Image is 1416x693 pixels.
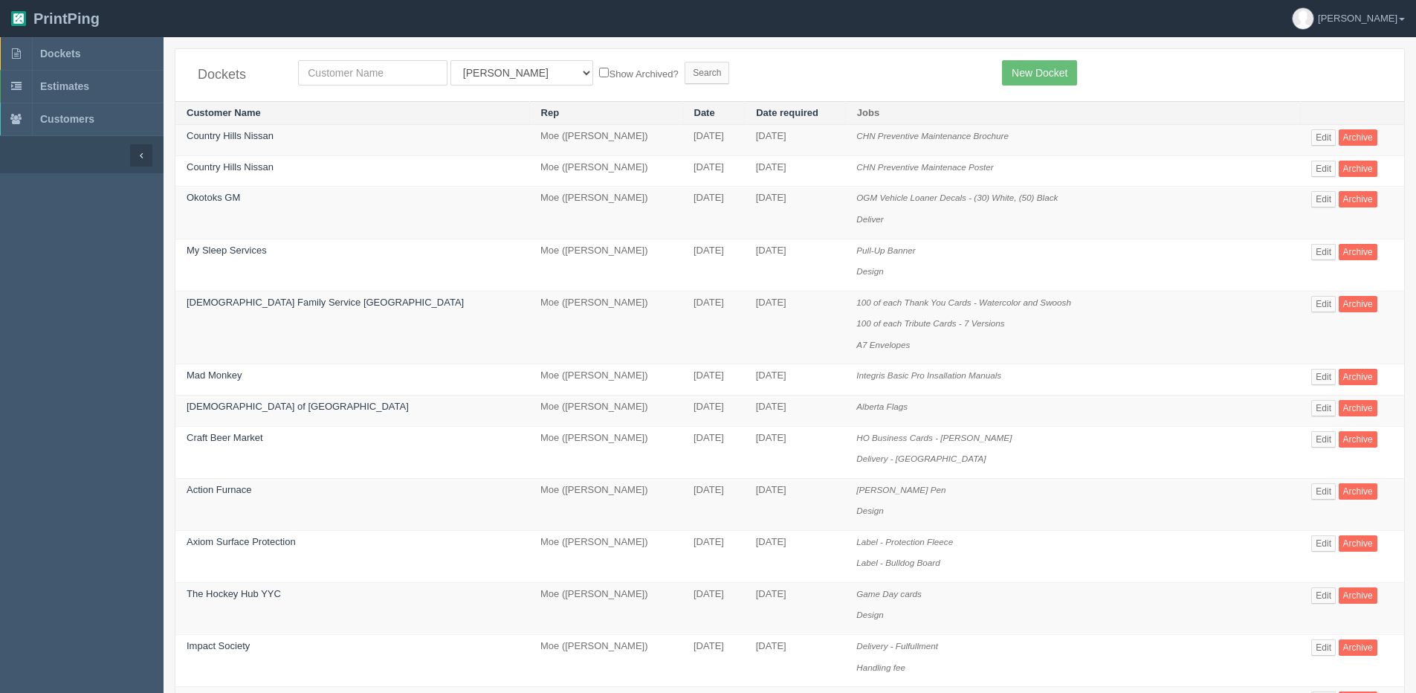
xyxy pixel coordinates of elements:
[745,125,846,156] td: [DATE]
[1339,535,1377,552] a: Archive
[40,48,80,59] span: Dockets
[856,402,908,411] i: Alberta Flags
[1339,431,1377,448] a: Archive
[198,68,276,83] h4: Dockets
[856,663,905,672] i: Handling fee
[1339,191,1377,207] a: Archive
[1339,129,1377,146] a: Archive
[541,107,560,118] a: Rep
[40,113,94,125] span: Customers
[187,130,274,141] a: Country Hills Nissan
[856,193,1058,202] i: OGM Vehicle Loaner Decals - (30) White, (50) Black
[1339,483,1377,500] a: Archive
[856,610,883,619] i: Design
[856,370,1001,380] i: Integris Basic Pro Insallation Manuals
[1311,296,1336,312] a: Edit
[529,426,682,478] td: Moe ([PERSON_NAME])
[1311,400,1336,416] a: Edit
[682,530,745,582] td: [DATE]
[1311,483,1336,500] a: Edit
[682,478,745,530] td: [DATE]
[682,291,745,364] td: [DATE]
[682,582,745,634] td: [DATE]
[856,245,915,255] i: Pull-Up Banner
[745,155,846,187] td: [DATE]
[745,187,846,239] td: [DATE]
[856,454,986,463] i: Delivery - [GEOGRAPHIC_DATA]
[694,107,715,118] a: Date
[187,245,267,256] a: My Sleep Services
[1311,191,1336,207] a: Edit
[1311,129,1336,146] a: Edit
[745,291,846,364] td: [DATE]
[1339,369,1377,385] a: Archive
[745,635,846,687] td: [DATE]
[1311,431,1336,448] a: Edit
[187,297,464,308] a: [DEMOGRAPHIC_DATA] Family Service [GEOGRAPHIC_DATA]
[1339,296,1377,312] a: Archive
[845,101,1300,125] th: Jobs
[187,192,240,203] a: Okotoks GM
[187,640,250,651] a: Impact Society
[1002,60,1077,86] a: New Docket
[1339,161,1377,177] a: Archive
[856,506,883,515] i: Design
[745,364,846,396] td: [DATE]
[529,364,682,396] td: Moe ([PERSON_NAME])
[745,395,846,426] td: [DATE]
[856,340,910,349] i: A7 Envelopes
[856,589,922,599] i: Game Day cards
[187,107,261,118] a: Customer Name
[682,187,745,239] td: [DATE]
[1311,639,1336,656] a: Edit
[856,266,883,276] i: Design
[745,530,846,582] td: [DATE]
[187,401,409,412] a: [DEMOGRAPHIC_DATA] of [GEOGRAPHIC_DATA]
[1293,8,1313,29] img: avatar_default-7531ab5dedf162e01f1e0bb0964e6a185e93c5c22dfe317fb01d7f8cd2b1632c.jpg
[682,364,745,396] td: [DATE]
[756,107,818,118] a: Date required
[298,60,447,86] input: Customer Name
[856,537,953,547] i: Label - Protection Fleece
[1339,244,1377,260] a: Archive
[599,68,609,77] input: Show Archived?
[856,485,945,494] i: [PERSON_NAME] Pen
[682,155,745,187] td: [DATE]
[1339,587,1377,604] a: Archive
[682,635,745,687] td: [DATE]
[856,558,940,567] i: Label - Bulldog Board
[1311,244,1336,260] a: Edit
[1339,639,1377,656] a: Archive
[745,582,846,634] td: [DATE]
[187,588,281,599] a: The Hockey Hub YYC
[187,161,274,173] a: Country Hills Nissan
[529,291,682,364] td: Moe ([PERSON_NAME])
[529,530,682,582] td: Moe ([PERSON_NAME])
[745,478,846,530] td: [DATE]
[599,65,678,82] label: Show Archived?
[529,478,682,530] td: Moe ([PERSON_NAME])
[685,62,729,84] input: Search
[682,239,745,291] td: [DATE]
[529,239,682,291] td: Moe ([PERSON_NAME])
[856,318,1004,328] i: 100 of each Tribute Cards - 7 Versions
[1311,369,1336,385] a: Edit
[856,641,938,651] i: Delivery - Fulfullment
[682,395,745,426] td: [DATE]
[529,155,682,187] td: Moe ([PERSON_NAME])
[745,426,846,478] td: [DATE]
[682,426,745,478] td: [DATE]
[856,433,1012,442] i: HO Business Cards - [PERSON_NAME]
[187,432,263,443] a: Craft Beer Market
[11,11,26,26] img: logo-3e63b451c926e2ac314895c53de4908e5d424f24456219fb08d385ab2e579770.png
[529,125,682,156] td: Moe ([PERSON_NAME])
[187,536,296,547] a: Axiom Surface Protection
[529,187,682,239] td: Moe ([PERSON_NAME])
[1311,535,1336,552] a: Edit
[1311,587,1336,604] a: Edit
[529,395,682,426] td: Moe ([PERSON_NAME])
[1311,161,1336,177] a: Edit
[1339,400,1377,416] a: Archive
[529,582,682,634] td: Moe ([PERSON_NAME])
[187,484,251,495] a: Action Furnace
